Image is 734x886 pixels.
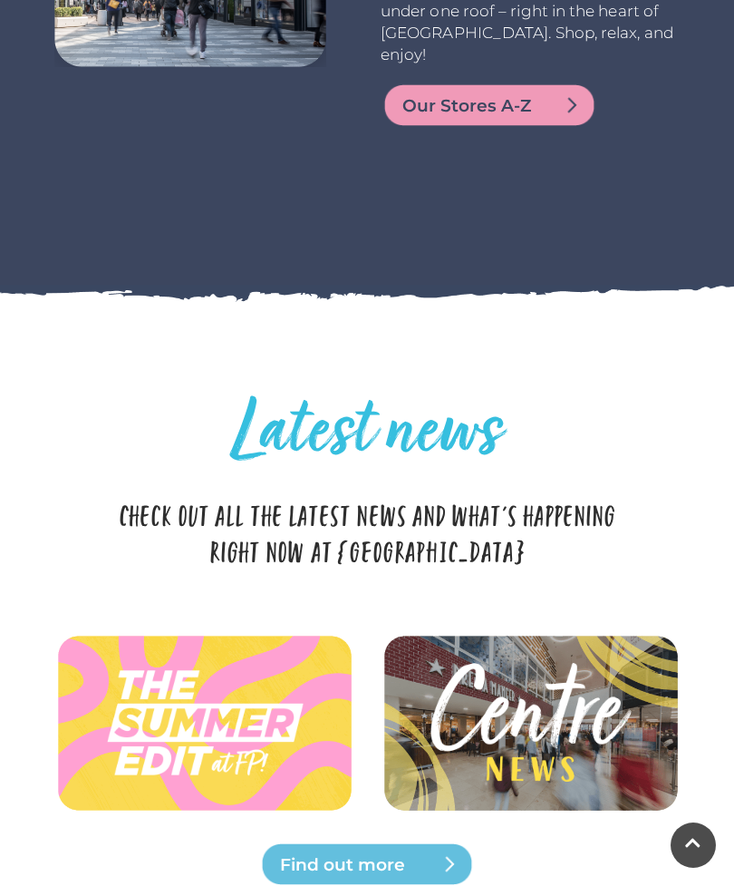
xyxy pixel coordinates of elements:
[381,634,680,814] img: Latest news
[402,93,620,119] span: Our Stores A-Z
[381,656,680,790] img: Latest news
[54,656,353,790] img: Latest news
[381,83,598,127] a: Our Stores A-Z
[258,842,476,886] a: Find out more
[280,852,497,878] span: Find out more
[109,391,625,478] h2: Latest news
[109,496,625,569] p: Check out all the latest news and what's happening right now at [GEOGRAPHIC_DATA]
[54,634,353,814] img: Latest news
